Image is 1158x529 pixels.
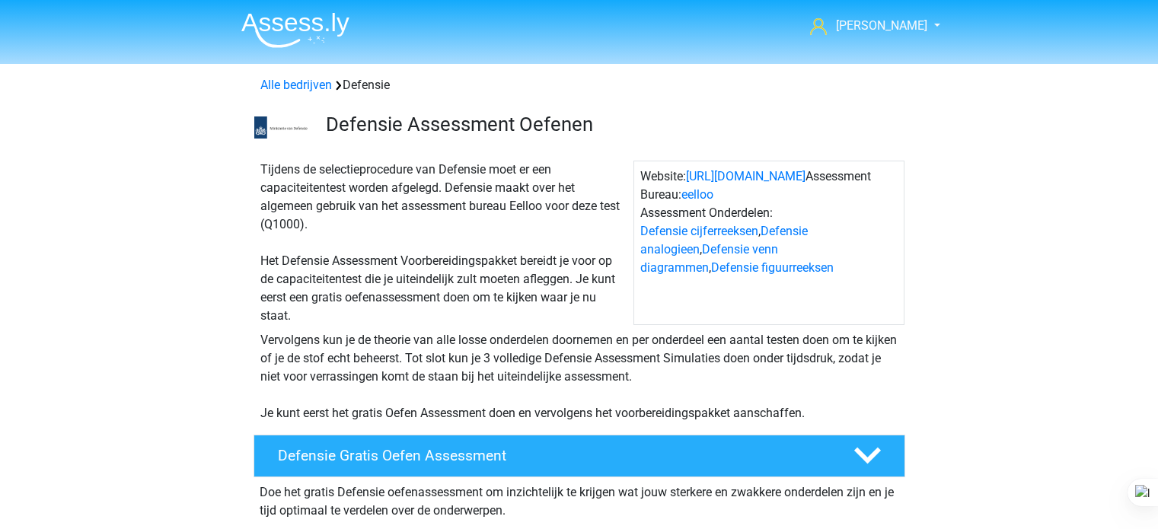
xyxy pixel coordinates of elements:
[640,224,808,257] a: Defensie analogieen
[278,447,829,464] h4: Defensie Gratis Oefen Assessment
[686,169,805,183] a: [URL][DOMAIN_NAME]
[711,260,834,275] a: Defensie figuurreeksen
[260,78,332,92] a: Alle bedrijven
[254,161,633,325] div: Tijdens de selectieprocedure van Defensie moet er een capaciteitentest worden afgelegd. Defensie ...
[640,242,778,275] a: Defensie venn diagrammen
[836,18,927,33] span: [PERSON_NAME]
[804,17,929,35] a: [PERSON_NAME]
[254,331,904,422] div: Vervolgens kun je de theorie van alle losse onderdelen doornemen en per onderdeel een aantal test...
[254,477,905,520] div: Doe het gratis Defensie oefenassessment om inzichtelijk te krijgen wat jouw sterkere en zwakkere ...
[681,187,713,202] a: eelloo
[640,224,758,238] a: Defensie cijferreeksen
[633,161,904,325] div: Website: Assessment Bureau: Assessment Onderdelen: , , ,
[254,76,904,94] div: Defensie
[326,113,893,136] h3: Defensie Assessment Oefenen
[241,12,349,48] img: Assessly
[247,435,911,477] a: Defensie Gratis Oefen Assessment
